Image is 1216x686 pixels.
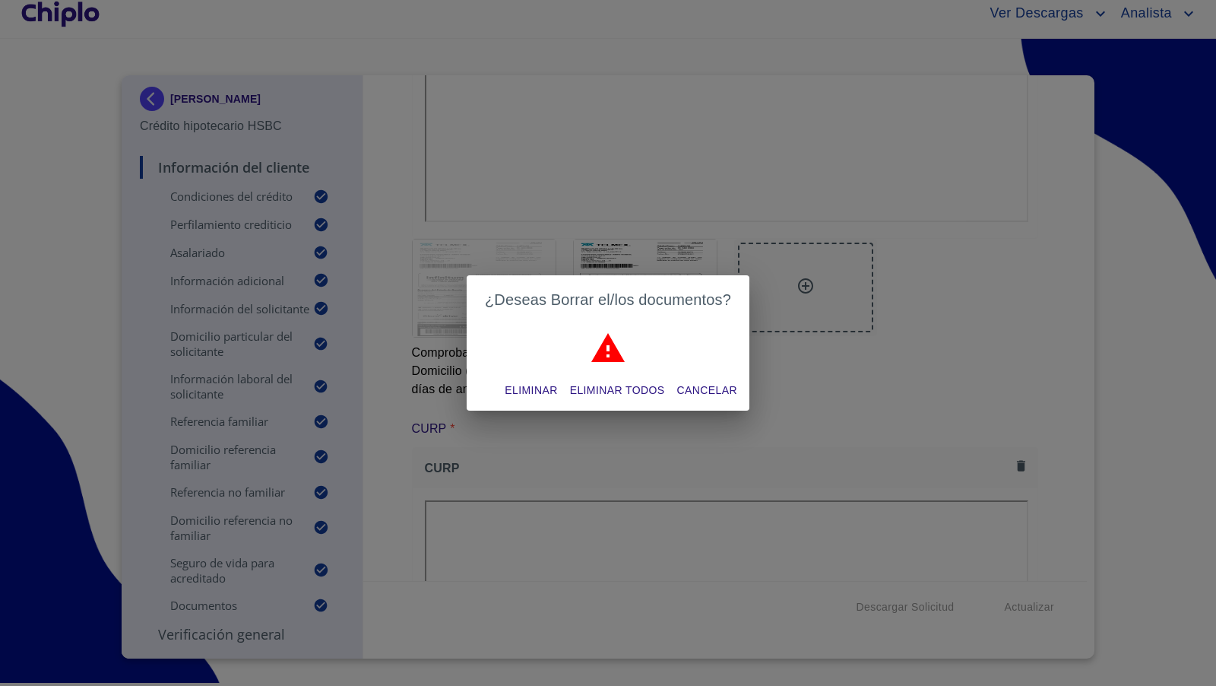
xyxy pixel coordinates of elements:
[570,381,665,400] span: Eliminar todos
[564,376,671,405] button: Eliminar todos
[485,287,731,312] h2: ¿Deseas Borrar el/los documentos?
[671,376,743,405] button: Cancelar
[499,376,563,405] button: Eliminar
[505,381,557,400] span: Eliminar
[677,381,737,400] span: Cancelar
